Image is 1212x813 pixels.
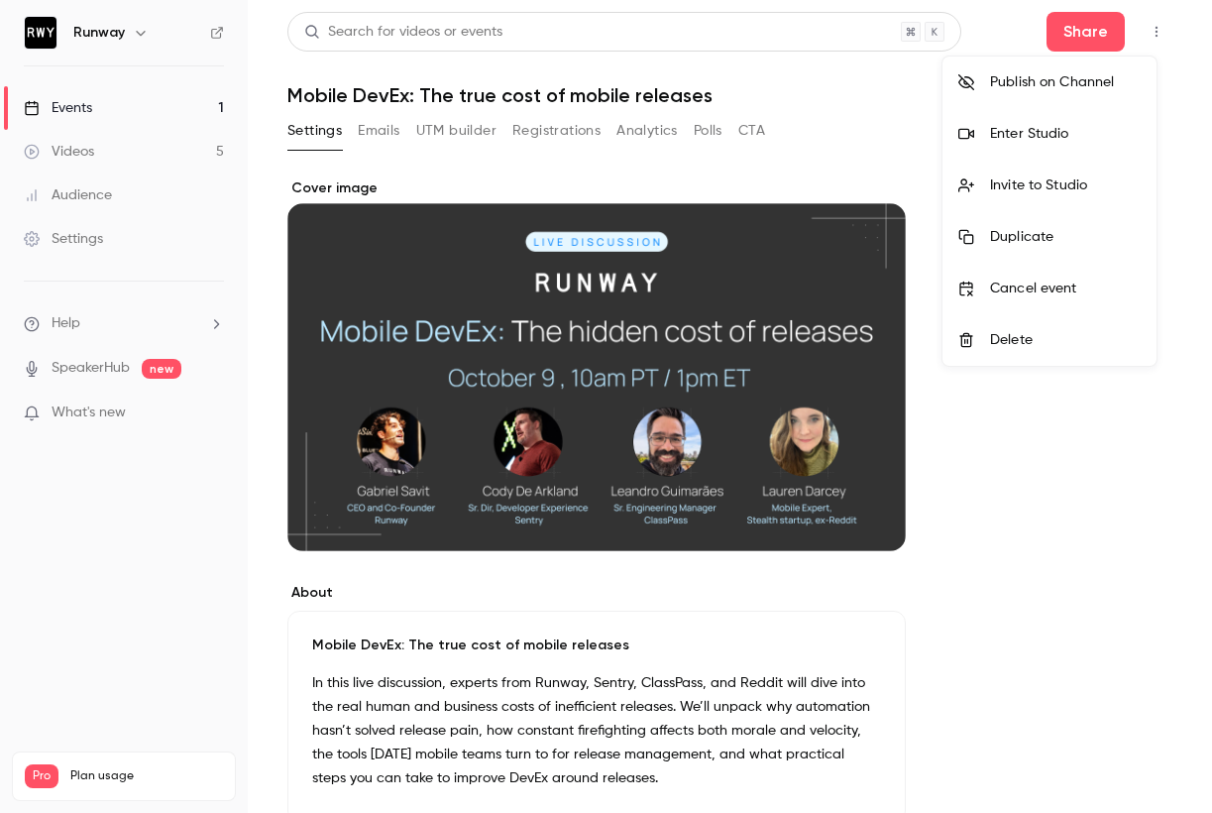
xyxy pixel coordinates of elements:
[990,175,1141,195] div: Invite to Studio
[990,279,1141,298] div: Cancel event
[990,227,1141,247] div: Duplicate
[990,72,1141,92] div: Publish on Channel
[990,124,1141,144] div: Enter Studio
[990,330,1141,350] div: Delete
